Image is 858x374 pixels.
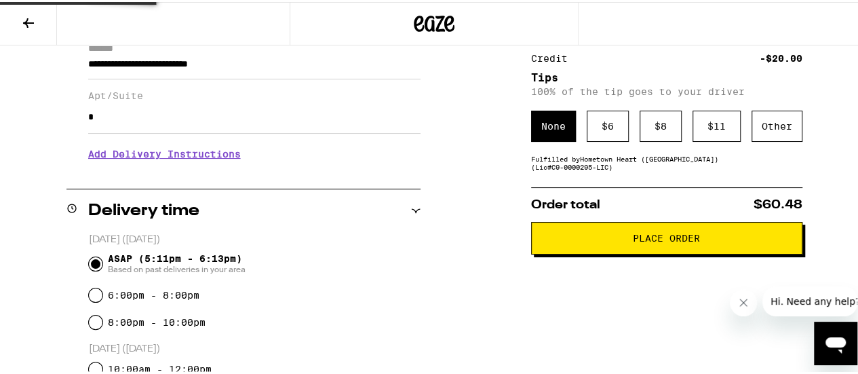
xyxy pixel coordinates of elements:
[108,362,212,373] label: 10:00am - 12:00pm
[587,109,629,140] div: $ 6
[633,231,700,241] span: Place Order
[108,262,246,273] span: Based on past deliveries in your area
[531,197,600,209] span: Order total
[89,231,421,244] p: [DATE] ([DATE])
[762,284,857,314] iframe: Message from company
[730,287,757,314] iframe: Close message
[8,10,98,20] span: Hi. Need any help?
[531,153,802,169] div: Fulfilled by Hometown Heart ([GEOGRAPHIC_DATA]) (Lic# C9-0000295-LIC )
[752,109,802,140] div: Other
[88,201,199,217] h2: Delivery time
[531,220,802,253] button: Place Order
[88,168,421,179] p: We'll contact you at [PHONE_NUMBER] when we arrive
[640,109,682,140] div: $ 8
[754,197,802,209] span: $60.48
[108,315,206,326] label: 8:00pm - 10:00pm
[108,251,246,273] span: ASAP (5:11pm - 6:13pm)
[531,84,802,95] p: 100% of the tip goes to your driver
[531,52,577,61] div: Credit
[531,71,802,81] h5: Tips
[531,109,576,140] div: None
[693,109,741,140] div: $ 11
[88,88,421,99] label: Apt/Suite
[108,288,199,299] label: 6:00pm - 8:00pm
[814,320,857,363] iframe: Button to launch messaging window
[88,136,421,168] h3: Add Delivery Instructions
[760,52,802,61] div: -$20.00
[89,341,421,354] p: [DATE] ([DATE])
